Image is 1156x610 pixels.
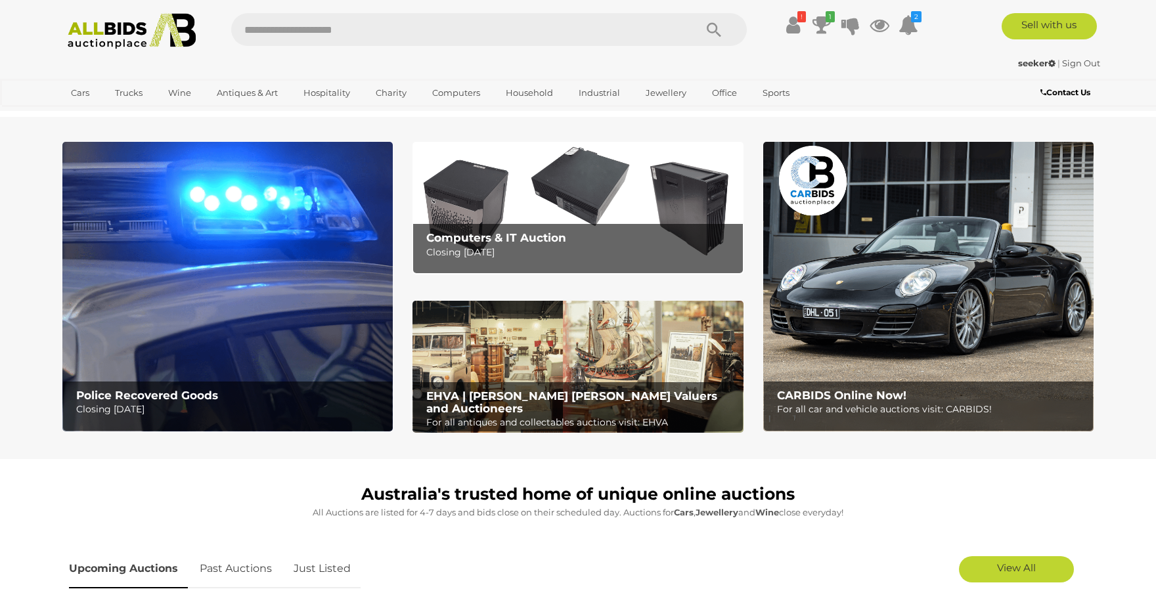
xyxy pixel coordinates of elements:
[295,82,359,104] a: Hospitality
[959,556,1074,582] a: View All
[76,401,386,418] p: Closing [DATE]
[1040,87,1090,97] b: Contact Us
[106,82,151,104] a: Trucks
[62,142,393,431] img: Police Recovered Goods
[777,389,906,402] b: CARBIDS Online Now!
[69,550,188,588] a: Upcoming Auctions
[1040,85,1094,100] a: Contact Us
[797,11,806,22] i: !
[997,561,1036,574] span: View All
[60,13,203,49] img: Allbids.com.au
[754,82,798,104] a: Sports
[412,142,743,274] a: Computers & IT Auction Computers & IT Auction Closing [DATE]
[1062,58,1100,68] a: Sign Out
[674,507,694,517] strong: Cars
[69,485,1087,504] h1: Australia's trusted home of unique online auctions
[570,82,629,104] a: Industrial
[755,507,779,517] strong: Wine
[1057,58,1060,68] span: |
[703,82,745,104] a: Office
[426,414,736,431] p: For all antiques and collectables auctions visit: EHVA
[412,142,743,274] img: Computers & IT Auction
[69,505,1087,520] p: All Auctions are listed for 4-7 days and bids close on their scheduled day. Auctions for , and cl...
[826,11,835,22] i: 1
[426,231,566,244] b: Computers & IT Auction
[1002,13,1097,39] a: Sell with us
[696,507,738,517] strong: Jewellery
[62,142,393,431] a: Police Recovered Goods Police Recovered Goods Closing [DATE]
[412,301,743,433] img: EHVA | Evans Hastings Valuers and Auctioneers
[497,82,562,104] a: Household
[777,401,1086,418] p: For all car and vehicle auctions visit: CARBIDS!
[426,389,717,415] b: EHVA | [PERSON_NAME] [PERSON_NAME] Valuers and Auctioneers
[812,13,832,37] a: 1
[783,13,803,37] a: !
[284,550,361,588] a: Just Listed
[208,82,286,104] a: Antiques & Art
[424,82,489,104] a: Computers
[911,11,922,22] i: 2
[681,13,747,46] button: Search
[1018,58,1057,68] a: seeker
[76,389,218,402] b: Police Recovered Goods
[1018,58,1056,68] strong: seeker
[763,142,1094,431] img: CARBIDS Online Now!
[160,82,200,104] a: Wine
[412,301,743,433] a: EHVA | Evans Hastings Valuers and Auctioneers EHVA | [PERSON_NAME] [PERSON_NAME] Valuers and Auct...
[637,82,695,104] a: Jewellery
[367,82,415,104] a: Charity
[62,104,173,125] a: [GEOGRAPHIC_DATA]
[426,244,736,261] p: Closing [DATE]
[190,550,282,588] a: Past Auctions
[763,142,1094,431] a: CARBIDS Online Now! CARBIDS Online Now! For all car and vehicle auctions visit: CARBIDS!
[899,13,918,37] a: 2
[62,82,98,104] a: Cars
